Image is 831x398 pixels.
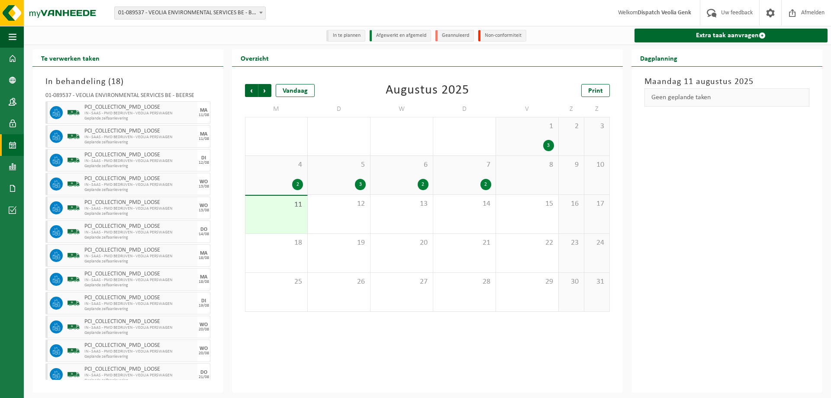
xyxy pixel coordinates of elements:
[84,128,195,135] span: PCI_COLLECTION_PMD_LOOSE
[84,159,195,164] span: IN - SAAS - PMD BEDRIJVEN - VEOLIA PERSWAGEN
[438,277,491,287] span: 28
[84,254,195,259] span: IN - SAAS - PMD BEDRIJVEN - VEOLIA PERSWAGEN
[84,373,195,378] span: IN - SAAS - PMD BEDRIJVEN - VEOLIA PERSWAGEN
[84,318,195,325] span: PCI_COLLECTION_PMD_LOOSE
[581,84,610,97] a: Print
[638,10,691,16] strong: Dispatch Veolia Genk
[438,238,491,248] span: 21
[250,238,303,248] span: 18
[200,203,208,208] div: WO
[200,346,208,351] div: WO
[199,351,209,356] div: 20/08
[589,277,605,287] span: 31
[45,93,210,101] div: 01-089537 - VEOLIA ENVIRONMENTAL SERVICES BE - BEERSE
[200,275,207,280] div: MA
[84,325,195,330] span: IN - SAAS - PMD BEDRIJVEN - VEOLIA PERSWAGEN
[84,164,195,169] span: Geplande zelfaanlevering
[563,122,580,131] span: 2
[563,238,580,248] span: 23
[312,277,366,287] span: 26
[438,160,491,170] span: 7
[250,277,303,287] span: 25
[563,199,580,209] span: 16
[386,84,469,97] div: Augustus 2025
[84,104,195,111] span: PCI_COLLECTION_PMD_LOOSE
[375,238,428,248] span: 20
[375,199,428,209] span: 13
[480,179,491,190] div: 2
[32,49,108,66] h2: Te verwerken taken
[370,30,431,42] li: Afgewerkt en afgemeld
[114,6,266,19] span: 01-089537 - VEOLIA ENVIRONMENTAL SERVICES BE - BEERSE
[115,7,265,19] span: 01-089537 - VEOLIA ENVIRONMENTAL SERVICES BE - BEERSE
[478,30,526,42] li: Non-conformiteit
[312,122,366,131] span: 29
[84,247,195,254] span: PCI_COLLECTION_PMD_LOOSE
[84,135,195,140] span: IN - SAAS - PMD BEDRIJVEN - VEOLIA PERSWAGEN
[201,298,206,304] div: DI
[84,294,195,301] span: PCI_COLLECTION_PMD_LOOSE
[584,101,610,117] td: Z
[84,175,195,182] span: PCI_COLLECTION_PMD_LOOSE
[84,307,195,312] span: Geplande zelfaanlevering
[67,297,80,310] img: BL-SO-LV
[67,273,80,286] img: BL-SO-LV
[435,30,474,42] li: Geannuleerd
[200,179,208,184] div: WO
[67,201,80,214] img: BL-SO-LV
[84,349,195,354] span: IN - SAAS - PMD BEDRIJVEN - VEOLIA PERSWAGEN
[250,122,303,131] span: 28
[496,101,559,117] td: V
[438,122,491,131] span: 31
[67,368,80,381] img: BL-SO-LV
[589,122,605,131] span: 3
[644,88,809,107] div: Geen geplande taken
[67,178,80,191] img: BL-SO-LV
[84,366,195,373] span: PCI_COLLECTION_PMD_LOOSE
[84,283,195,288] span: Geplande zelfaanlevering
[563,277,580,287] span: 30
[199,113,209,117] div: 11/08
[200,322,208,327] div: WO
[84,211,195,217] span: Geplande zelfaanlevering
[199,161,209,165] div: 12/08
[67,249,80,262] img: BL-SO-LV
[67,154,80,167] img: BL-SO-LV
[644,75,809,88] h3: Maandag 11 augustus 2025
[589,199,605,209] span: 17
[543,140,554,151] div: 3
[245,84,258,97] span: Vorige
[232,49,277,66] h2: Overzicht
[67,225,80,238] img: BL-SO-LV
[500,199,554,209] span: 15
[308,101,370,117] td: D
[563,160,580,170] span: 9
[375,160,428,170] span: 6
[199,232,209,236] div: 14/08
[67,344,80,357] img: BL-SO-LV
[84,223,195,230] span: PCI_COLLECTION_PMD_LOOSE
[200,251,207,256] div: MA
[199,304,209,308] div: 19/08
[631,49,686,66] h2: Dagplanning
[84,206,195,211] span: IN - SAAS - PMD BEDRIJVEN - VEOLIA PERSWAGEN
[84,188,195,193] span: Geplande zelfaanlevering
[84,140,195,145] span: Geplande zelfaanlevering
[199,327,209,332] div: 20/08
[84,235,195,240] span: Geplande zelfaanlevering
[84,342,195,349] span: PCI_COLLECTION_PMD_LOOSE
[84,199,195,206] span: PCI_COLLECTION_PMD_LOOSE
[500,238,554,248] span: 22
[200,108,207,113] div: MA
[375,122,428,131] span: 30
[312,160,366,170] span: 5
[326,30,365,42] li: In te plannen
[67,106,80,119] img: BL-SO-LV
[500,122,554,131] span: 1
[438,199,491,209] span: 14
[201,155,206,161] div: DI
[355,179,366,190] div: 3
[250,160,303,170] span: 4
[276,84,315,97] div: Vandaag
[199,137,209,141] div: 11/08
